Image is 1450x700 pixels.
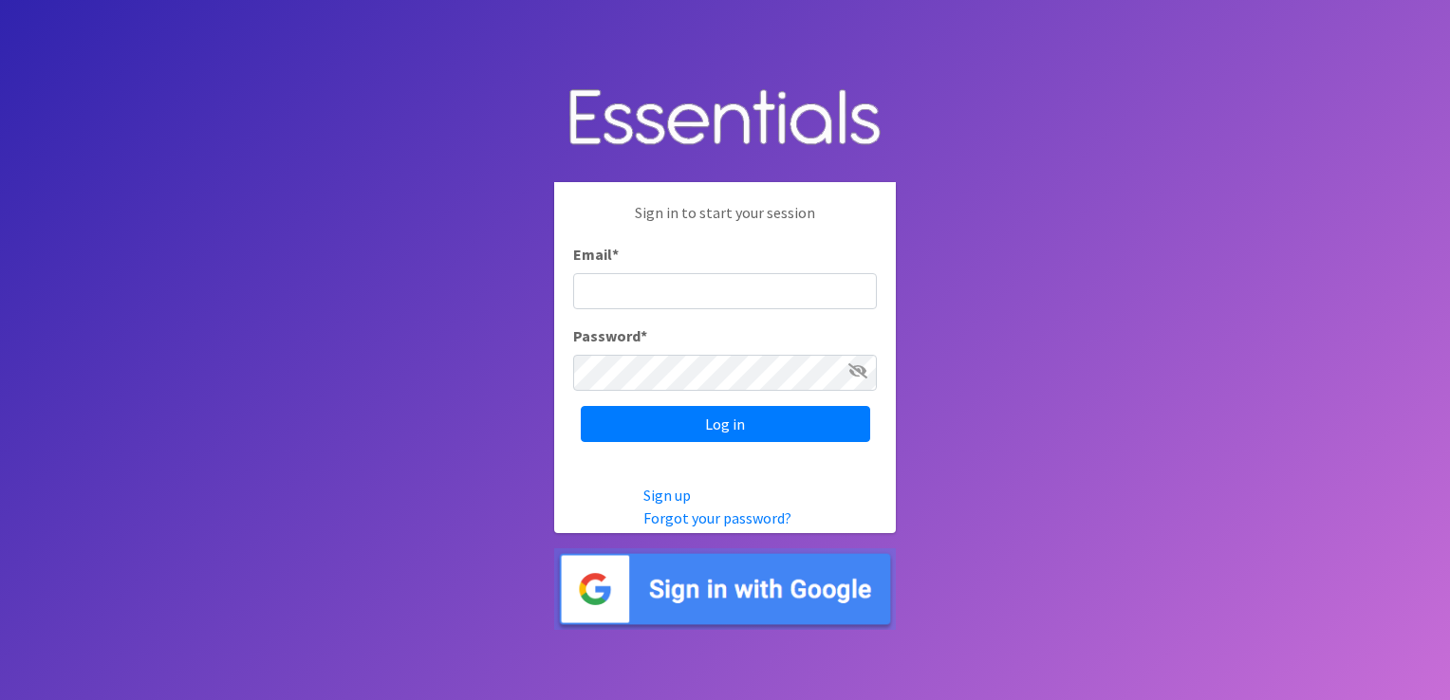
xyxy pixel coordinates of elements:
abbr: required [641,326,647,345]
label: Email [573,243,619,266]
abbr: required [612,245,619,264]
img: Sign in with Google [554,548,896,631]
img: Human Essentials [554,70,896,168]
input: Log in [581,406,870,442]
a: Sign up [643,486,691,505]
p: Sign in to start your session [573,201,877,243]
label: Password [573,324,647,347]
a: Forgot your password? [643,508,791,527]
